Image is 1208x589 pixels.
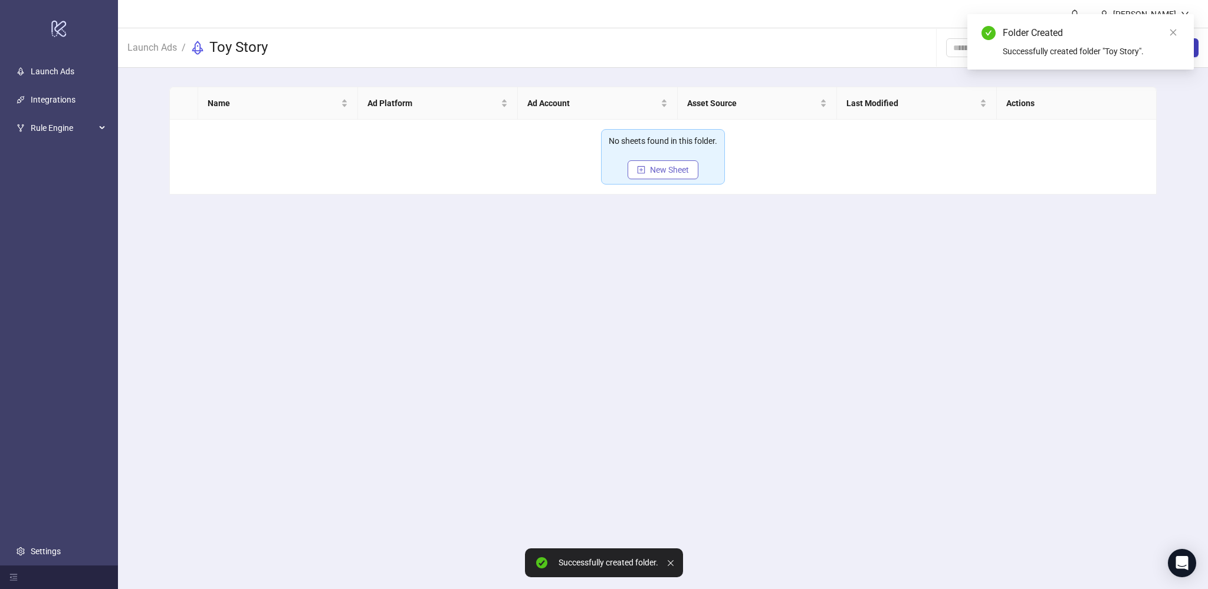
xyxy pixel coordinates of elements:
[1003,26,1180,40] div: Folder Created
[687,97,818,110] span: Asset Source
[125,40,179,53] a: Launch Ads
[31,547,61,556] a: Settings
[209,38,268,57] h3: Toy Story
[518,87,678,120] th: Ad Account
[1003,45,1180,58] div: Successfully created folder "Toy Story".
[609,134,717,147] div: No sheets found in this folder.
[678,87,838,120] th: Asset Source
[31,67,74,76] a: Launch Ads
[1100,10,1108,18] span: user
[650,165,689,175] span: New Sheet
[628,160,698,179] button: New Sheet
[997,87,1157,120] th: Actions
[559,558,658,568] div: Successfully created folder.
[191,41,205,55] span: rocket
[981,26,996,40] span: check-circle
[637,166,645,174] span: plus-square
[1108,8,1181,21] div: [PERSON_NAME]
[527,97,658,110] span: Ad Account
[1167,26,1180,39] a: Close
[9,573,18,581] span: menu-fold
[846,97,977,110] span: Last Modified
[1168,549,1196,577] div: Open Intercom Messenger
[182,38,186,57] li: /
[31,116,96,140] span: Rule Engine
[1169,28,1177,37] span: close
[358,87,518,120] th: Ad Platform
[208,97,339,110] span: Name
[17,124,25,132] span: fork
[837,87,997,120] th: Last Modified
[1181,10,1189,18] span: down
[367,97,498,110] span: Ad Platform
[198,87,358,120] th: Name
[31,95,75,104] a: Integrations
[1071,9,1079,18] span: bell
